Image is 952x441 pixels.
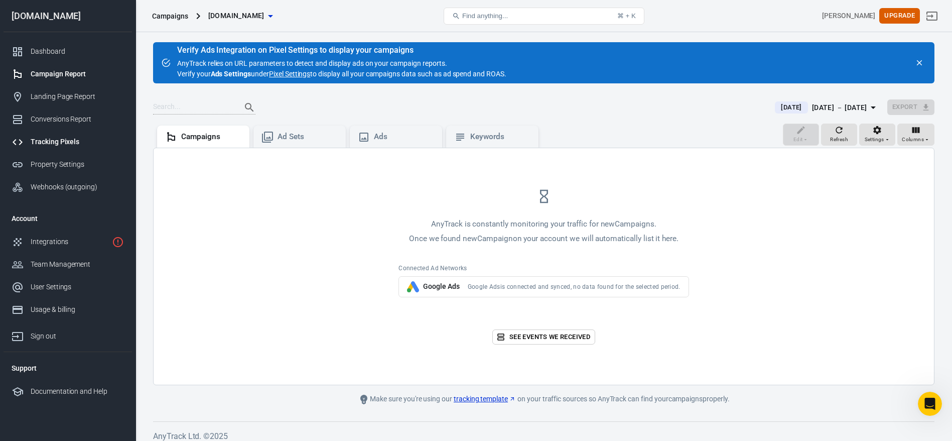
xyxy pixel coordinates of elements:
div: Campaign Report [31,69,124,79]
span: halinreviews.com [208,10,264,22]
p: Once we found new Campaign on your account we will automatically list it here. [398,234,689,244]
div: Ad Sets [278,132,338,142]
span: [DATE] [777,102,805,113]
button: close [912,56,926,70]
button: Find anything...⌘ + K [444,8,644,25]
div: ⌘ + K [617,12,636,20]
button: Columns [897,124,934,146]
div: Property Settings [31,159,124,170]
div: Documentation and Help [31,386,124,397]
div: Ads [374,132,434,142]
div: Tracking Pixels [31,137,124,147]
div: Keywords [470,132,530,142]
div: Sign out [31,331,124,342]
span: Google Ads [423,281,460,292]
span: Find anything... [462,12,508,20]
li: Support [4,356,132,380]
span: Settings [865,135,884,144]
a: Campaign Report [4,63,132,85]
a: User Settings [4,276,132,298]
span: Refresh [830,135,848,144]
div: Landing Page Report [31,91,124,102]
a: Team Management [4,253,132,276]
a: See events we received [492,329,595,345]
div: [DATE] － [DATE] [812,101,867,114]
div: Usage & billing [31,304,124,315]
a: Property Settings [4,153,132,176]
a: Tracking Pixels [4,131,132,153]
svg: 1 networks not verified yet [112,236,124,248]
div: Verify Ads Integration on Pixel Settings to display your campaigns [177,45,506,55]
strong: Ads Settings [211,70,251,78]
li: Account [4,206,132,231]
a: Webhooks (outgoing) [4,176,132,198]
div: AnyTrack relies on URL parameters to detect and display ads on your campaign reports. Verify your... [177,46,506,79]
a: Conversions Report [4,108,132,131]
span: Columns [902,135,924,144]
a: Pixel Settings [269,69,310,79]
p: AnyTrack is constantly monitoring your traffic for new Campaigns . [398,219,689,230]
div: Team Management [31,259,124,270]
span: Google Ads is connected and synced, no data found for the selected period. [468,283,681,291]
div: Integrations [31,237,108,247]
div: Account id: GtI6m8Wm [822,11,875,21]
div: [DOMAIN_NAME] [4,12,132,21]
button: [DOMAIN_NAME] [204,7,277,25]
button: Refresh [821,124,857,146]
div: Campaigns [181,132,241,142]
button: Settings [859,124,895,146]
iframe: Intercom live chat [918,392,942,416]
a: Sign out [4,321,132,348]
button: [DATE][DATE] － [DATE] [767,99,887,116]
div: Webhooks (outgoing) [31,182,124,192]
div: User Settings [31,282,124,292]
a: Landing Page Report [4,85,132,108]
div: Conversions Report [31,114,124,125]
button: Upgrade [879,8,920,24]
div: Campaigns [152,11,188,21]
div: Make sure you're using our on your traffic sources so AnyTrack can find your campaigns properly. [318,393,770,405]
button: Search [237,95,261,120]
a: Dashboard [4,40,132,63]
a: Integrations [4,231,132,253]
input: Search... [153,101,233,114]
div: Dashboard [31,46,124,57]
a: Usage & billing [4,298,132,321]
span: Connected Ad Networks [398,264,467,272]
a: Sign out [920,4,944,28]
a: tracking template [454,394,516,404]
